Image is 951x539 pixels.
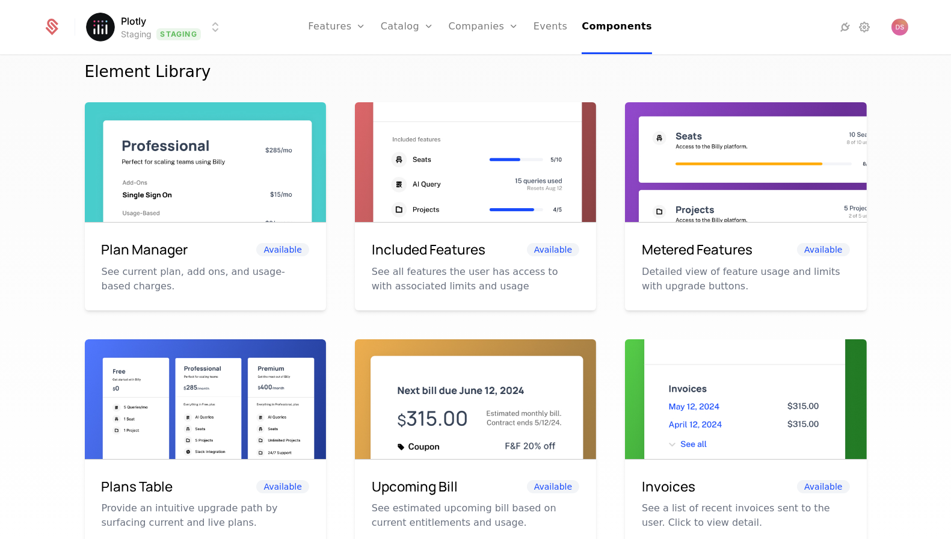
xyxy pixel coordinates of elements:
[256,243,309,256] span: Available
[156,28,200,40] span: Staging
[858,20,872,34] a: Settings
[839,20,853,34] a: Integrations
[642,265,849,294] p: Detailed view of feature usage and limits with upgrade buttons.
[256,480,309,493] span: Available
[121,14,146,28] span: Plotly
[891,19,908,35] img: Daniel Anton Suchy
[102,476,173,497] h6: Plans Table
[372,476,458,497] h6: Upcoming Bill
[527,480,579,493] span: Available
[372,501,579,530] p: See estimated upcoming bill based on current entitlements and usage.
[891,19,908,35] button: Open user button
[86,13,115,42] img: Plotly
[102,239,188,260] h6: Plan Manager
[642,501,849,530] p: See a list of recent invoices sent to the user. Click to view detail.
[797,243,849,256] span: Available
[527,243,579,256] span: Available
[372,265,579,294] p: See all features the user has access to with associated limits and usage
[102,265,309,294] p: See current plan, add ons, and usage-based charges.
[642,239,752,260] h6: Metered Features
[102,501,309,530] p: Provide an intuitive upgrade path by surfacing current and live plans.
[372,239,485,260] h6: Included Features
[797,480,849,493] span: Available
[121,28,152,40] div: Staging
[90,14,222,40] button: Select environment
[642,476,695,497] h6: Invoices
[85,60,867,84] div: Element Library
